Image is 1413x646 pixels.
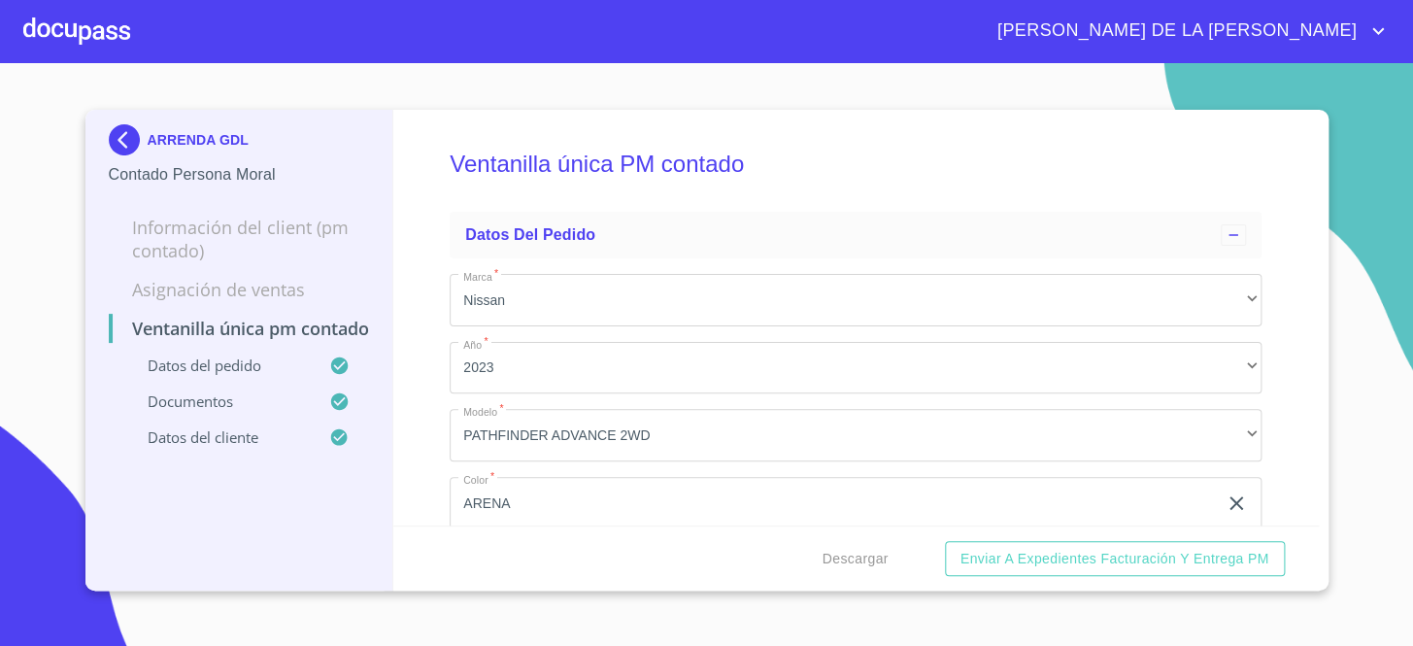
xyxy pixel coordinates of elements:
[109,124,370,163] div: ARRENDA GDL
[109,216,370,262] p: Información del Client (PM contado)
[450,409,1262,461] div: PATHFINDER ADVANCE 2WD
[109,427,330,447] p: Datos del cliente
[983,16,1366,47] span: [PERSON_NAME] DE LA [PERSON_NAME]
[450,274,1262,326] div: Nissan
[465,226,595,243] span: Datos del pedido
[945,541,1285,577] button: Enviar a Expedientes Facturación y Entrega PM
[450,342,1262,394] div: 2023
[109,278,370,301] p: Asignación de Ventas
[148,132,249,148] p: ARRENDA GDL
[822,547,888,571] span: Descargar
[109,356,330,375] p: Datos del pedido
[109,391,330,411] p: Documentos
[450,124,1262,204] h5: Ventanilla única PM contado
[960,547,1269,571] span: Enviar a Expedientes Facturación y Entrega PM
[1225,492,1248,515] button: clear input
[109,317,370,340] p: Ventanilla única PM contado
[109,163,370,187] p: Contado Persona Moral
[983,16,1390,47] button: account of current user
[450,212,1262,258] div: Datos del pedido
[814,541,895,577] button: Descargar
[109,124,148,155] img: Docupass spot blue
